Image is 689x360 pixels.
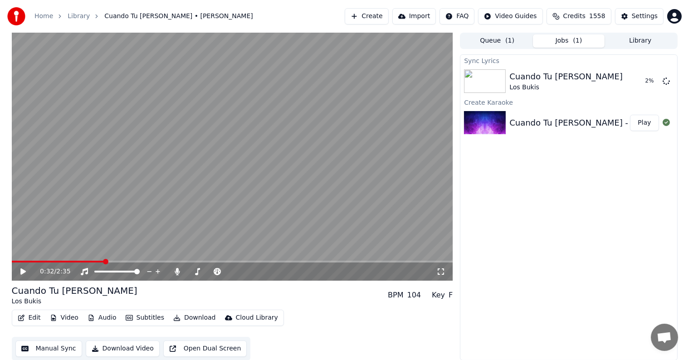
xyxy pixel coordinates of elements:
a: Home [34,12,53,21]
button: Audio [84,311,120,324]
button: Download [170,311,220,324]
button: Credits1558 [547,8,611,24]
button: Video [46,311,82,324]
span: ( 1 ) [573,36,582,45]
span: 1558 [589,12,606,21]
div: Cuando Tu [PERSON_NAME] [12,284,137,297]
span: Credits [563,12,586,21]
div: Los Bukis [12,297,137,306]
div: Sync Lyrics [460,55,677,66]
button: Settings [615,8,664,24]
button: Edit [14,311,44,324]
button: Queue [461,34,533,48]
div: Los Bukis [509,83,623,92]
button: Subtitles [122,311,168,324]
div: Key [432,290,445,301]
div: / [40,267,62,276]
button: FAQ [440,8,474,24]
button: Create [345,8,389,24]
span: 0:32 [40,267,54,276]
button: Open Dual Screen [163,341,247,357]
span: Cuando Tu [PERSON_NAME] • [PERSON_NAME] [104,12,253,21]
img: youka [7,7,25,25]
span: ( 1 ) [505,36,514,45]
button: Download Video [86,341,160,357]
div: Chat abierto [651,324,678,351]
div: 2 % [645,78,659,85]
span: 2:35 [56,267,70,276]
div: Cloud Library [236,313,278,322]
div: Cuando Tu [PERSON_NAME] [509,70,623,83]
button: Library [605,34,676,48]
button: Manual Sync [15,341,82,357]
button: Video Guides [478,8,542,24]
div: Settings [632,12,658,21]
button: Play [630,115,659,131]
div: BPM [388,290,403,301]
nav: breadcrumb [34,12,253,21]
a: Library [68,12,90,21]
button: Jobs [533,34,605,48]
div: 104 [407,290,421,301]
button: Import [392,8,436,24]
div: Create Karaoke [460,97,677,107]
div: F [449,290,453,301]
